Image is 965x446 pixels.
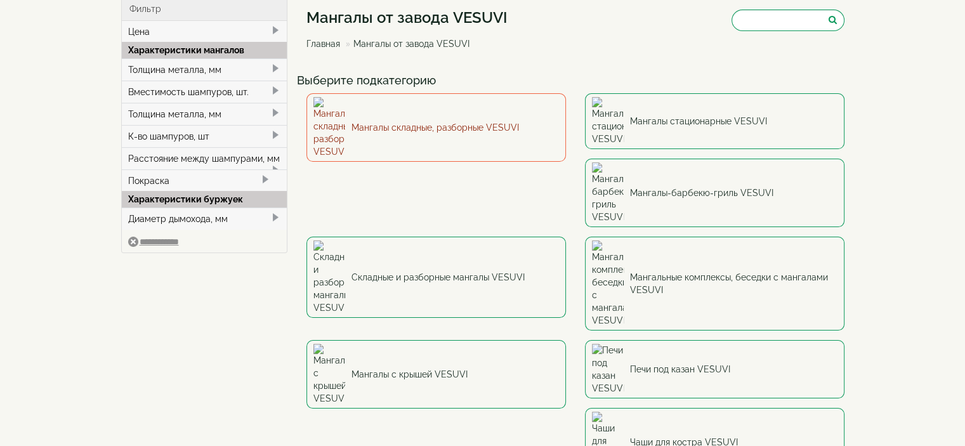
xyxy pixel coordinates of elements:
[306,39,340,49] a: Главная
[585,93,844,149] a: Мангалы стационарные VESUVI Мангалы стационарные VESUVI
[592,162,624,223] img: Мангалы-барбекю-гриль VESUVI
[122,58,287,81] div: Толщина металла, мм
[122,169,287,192] div: Покраска
[122,21,287,43] div: Цена
[313,97,345,158] img: Мангалы складные, разборные VESUVI
[122,42,287,58] div: Характеристики мангалов
[122,81,287,103] div: Вместимость шампуров, шт.
[306,93,566,162] a: Мангалы складные, разборные VESUVI Мангалы складные, разборные VESUVI
[297,74,854,87] h4: Выберите подкатегорию
[122,103,287,125] div: Толщина металла, мм
[343,37,469,50] li: Мангалы от завода VESUVI
[585,237,844,331] a: Мангальные комплексы, беседки с мангалами VESUVI Мангальные комплексы, беседки с мангалами VESUVI
[585,340,844,398] a: Печи под казан VESUVI Печи под казан VESUVI
[306,237,566,318] a: Складные и разборные мангалы VESUVI Складные и разборные мангалы VESUVI
[592,344,624,395] img: Печи под казан VESUVI
[122,207,287,230] div: Диаметр дымохода, мм
[306,340,566,409] a: Мангалы с крышей VESUVI Мангалы с крышей VESUVI
[122,125,287,147] div: К-во шампуров, шт
[592,97,624,145] img: Мангалы стационарные VESUVI
[313,240,345,314] img: Складные и разборные мангалы VESUVI
[122,147,287,169] div: Расстояние между шампурами, мм
[585,159,844,227] a: Мангалы-барбекю-гриль VESUVI Мангалы-барбекю-гриль VESUVI
[306,10,508,26] h1: Мангалы от завода VESUVI
[122,191,287,207] div: Характеристики буржуек
[313,344,345,405] img: Мангалы с крышей VESUVI
[592,240,624,327] img: Мангальные комплексы, беседки с мангалами VESUVI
